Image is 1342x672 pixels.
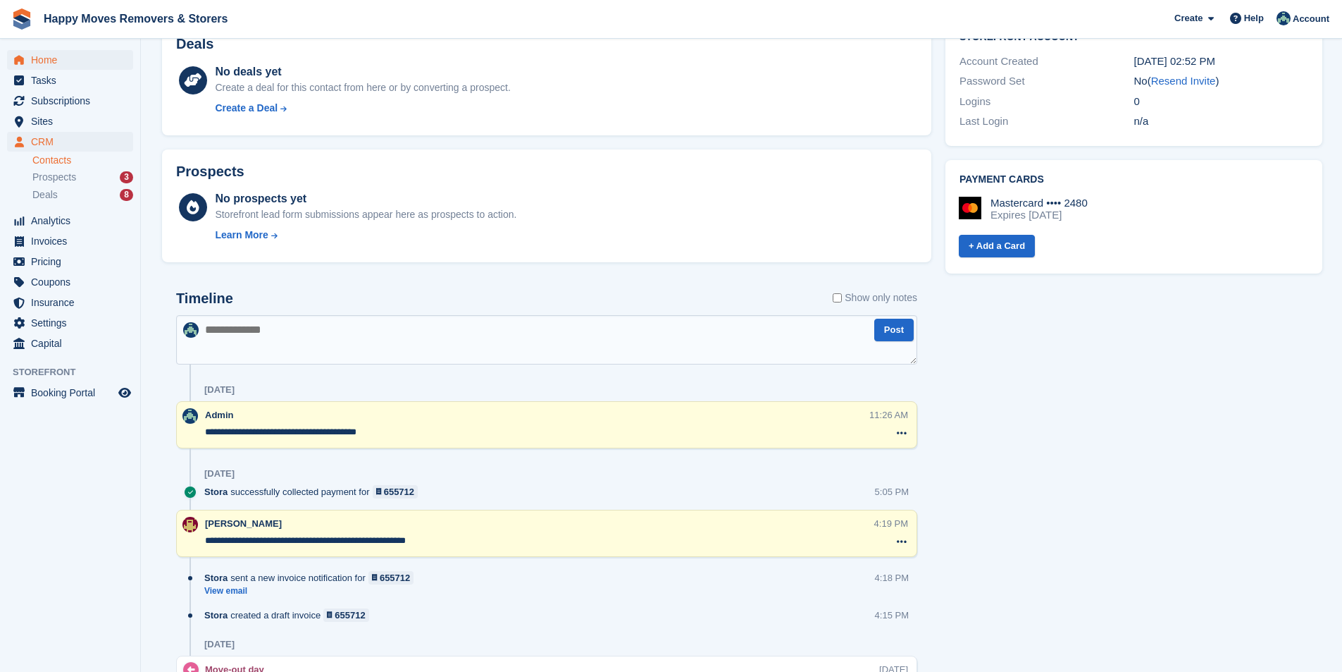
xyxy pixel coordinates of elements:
[215,101,510,116] a: Create a Deal
[176,291,233,307] h2: Timeline
[204,468,235,479] div: [DATE]
[7,272,133,292] a: menu
[1134,73,1308,90] div: No
[959,114,1133,130] div: Last Login
[215,80,510,95] div: Create a deal for this contact from here or by converting a prospect.
[384,485,414,499] div: 655712
[1276,11,1291,25] img: Admin
[120,189,133,201] div: 8
[7,231,133,251] a: menu
[7,132,133,152] a: menu
[959,54,1133,70] div: Account Created
[31,334,116,353] span: Capital
[7,252,133,271] a: menu
[1148,75,1219,87] span: ( )
[373,485,418,499] a: 655712
[959,73,1133,90] div: Password Set
[31,111,116,131] span: Sites
[31,252,116,271] span: Pricing
[32,154,133,167] a: Contacts
[215,101,278,116] div: Create a Deal
[31,272,116,292] span: Coupons
[833,291,917,305] label: Show only notes
[874,319,914,342] button: Post
[31,231,116,251] span: Invoices
[204,571,421,585] div: sent a new invoice notification for
[215,228,268,243] div: Learn More
[32,188,58,202] span: Deals
[215,228,516,243] a: Learn More
[990,197,1088,209] div: Mastercard •••• 2480
[31,50,116,70] span: Home
[380,571,410,585] div: 655712
[38,7,233,30] a: Happy Moves Removers & Storers
[32,188,133,202] a: Deals 8
[31,211,116,231] span: Analytics
[875,609,909,622] div: 4:15 PM
[1134,54,1308,70] div: [DATE] 02:52 PM
[875,485,909,499] div: 5:05 PM
[959,174,1308,185] h2: Payment cards
[1174,11,1203,25] span: Create
[1151,75,1216,87] a: Resend Invite
[215,63,510,80] div: No deals yet
[31,383,116,403] span: Booking Portal
[368,571,414,585] a: 655712
[7,334,133,353] a: menu
[31,71,116,90] span: Tasks
[323,609,369,622] a: 655712
[204,639,235,650] div: [DATE]
[31,132,116,152] span: CRM
[116,384,133,401] a: Preview store
[1134,114,1308,130] div: n/a
[833,291,842,305] input: Show only notes
[990,209,1088,221] div: Expires [DATE]
[204,485,425,499] div: successfully collected payment for
[7,313,133,333] a: menu
[31,293,116,312] span: Insurance
[1134,94,1308,110] div: 0
[335,609,365,622] div: 655712
[182,408,198,424] img: Admin
[205,410,233,420] span: Admin
[7,91,133,111] a: menu
[7,71,133,90] a: menu
[7,111,133,131] a: menu
[204,485,228,499] span: Stora
[32,171,76,184] span: Prospects
[1244,11,1264,25] span: Help
[959,94,1133,110] div: Logins
[204,384,235,396] div: [DATE]
[204,585,421,597] a: View email
[176,164,244,180] h2: Prospects
[7,50,133,70] a: menu
[183,322,199,338] img: Admin
[7,211,133,231] a: menu
[959,235,1035,258] a: + Add a Card
[13,365,140,379] span: Storefront
[205,518,282,529] span: [PERSON_NAME]
[959,197,981,219] img: Mastercard Logo
[875,571,909,585] div: 4:18 PM
[31,91,116,111] span: Subscriptions
[215,190,516,207] div: No prospects yet
[869,408,908,422] div: 11:26 AM
[176,36,213,52] h2: Deals
[120,171,133,183] div: 3
[32,170,133,185] a: Prospects 3
[204,609,228,622] span: Stora
[874,517,908,530] div: 4:19 PM
[7,383,133,403] a: menu
[11,8,32,30] img: stora-icon-8386f47178a22dfd0bd8f6a31ec36ba5ce8667c1dd55bd0f319d3a0aa187defe.svg
[182,517,198,532] img: Steven Fry
[215,207,516,222] div: Storefront lead form submissions appear here as prospects to action.
[1293,12,1329,26] span: Account
[31,313,116,333] span: Settings
[204,609,376,622] div: created a draft invoice
[7,293,133,312] a: menu
[204,571,228,585] span: Stora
